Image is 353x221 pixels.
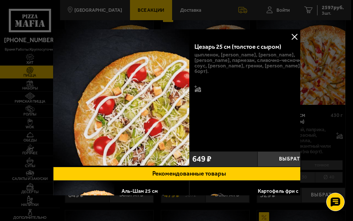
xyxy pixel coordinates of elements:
[53,29,189,166] img: Цезарь 25 см (толстое с сыром)
[192,155,211,163] span: 649 ₽
[258,188,302,200] a: Картофель фри с сырным соусом
[122,188,171,200] a: Аль-Шам 25 см (толстое с сыром)
[53,29,189,167] a: Цезарь 25 см (толстое с сыром)
[194,52,320,74] p: цыпленок, [PERSON_NAME], [PERSON_NAME], [PERSON_NAME], пармезан, сливочно-чесночный соус, [PERSON...
[257,151,325,166] button: Выбрать
[194,43,301,50] div: Цезарь 25 см (толстое с сыром)
[53,167,326,181] button: Рекомендованные товары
